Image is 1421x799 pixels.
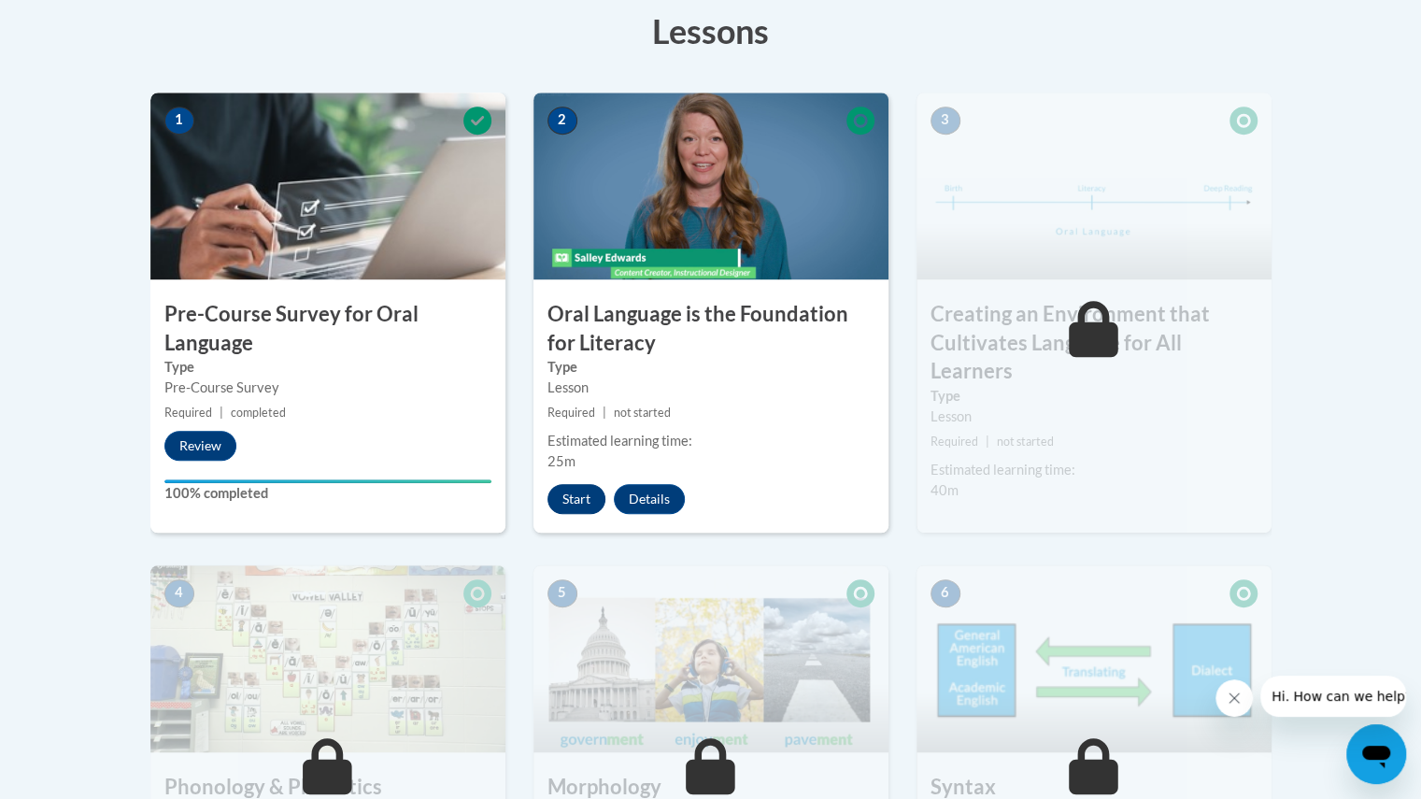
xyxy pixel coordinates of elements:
[220,406,223,420] span: |
[547,357,874,378] label: Type
[164,483,491,504] label: 100% completed
[164,107,194,135] span: 1
[1215,679,1253,717] iframe: Close message
[11,13,151,28] span: Hi. How can we help?
[164,406,212,420] span: Required
[603,406,606,420] span: |
[931,386,1258,407] label: Type
[533,300,888,358] h3: Oral Language is the Foundation for Literacy
[931,407,1258,427] div: Lesson
[547,453,576,469] span: 25m
[164,479,491,483] div: Your progress
[164,357,491,378] label: Type
[614,406,671,420] span: not started
[997,435,1054,449] span: not started
[917,300,1272,386] h3: Creating an Environment that Cultivates Language for All Learners
[614,484,685,514] button: Details
[931,579,960,607] span: 6
[533,565,888,752] img: Course Image
[547,484,605,514] button: Start
[547,107,577,135] span: 2
[917,565,1272,752] img: Course Image
[931,482,959,498] span: 40m
[986,435,989,449] span: |
[547,579,577,607] span: 5
[547,378,874,398] div: Lesson
[150,7,1272,54] h3: Lessons
[164,579,194,607] span: 4
[150,565,505,752] img: Course Image
[547,431,874,451] div: Estimated learning time:
[917,93,1272,279] img: Course Image
[1346,724,1406,784] iframe: Button to launch messaging window
[533,93,888,279] img: Course Image
[931,107,960,135] span: 3
[1260,676,1406,717] iframe: Message from company
[150,93,505,279] img: Course Image
[150,300,505,358] h3: Pre-Course Survey for Oral Language
[164,378,491,398] div: Pre-Course Survey
[164,431,236,461] button: Review
[547,406,595,420] span: Required
[231,406,286,420] span: completed
[931,460,1258,480] div: Estimated learning time:
[931,435,978,449] span: Required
